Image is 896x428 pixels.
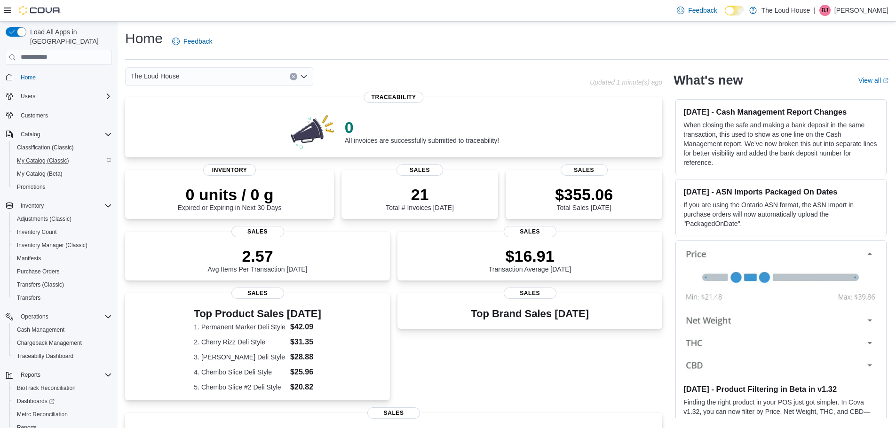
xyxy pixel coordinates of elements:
[194,337,286,347] dt: 2. Cherry Rizz Deli Style
[194,367,286,377] dt: 4. Chembo Slice Deli Style
[814,5,816,16] p: |
[13,213,75,225] a: Adjustments (Classic)
[858,77,888,84] a: View allExternal link
[26,27,112,46] span: Load All Apps in [GEOGRAPHIC_DATA]
[17,311,52,322] button: Operations
[17,384,76,392] span: BioTrack Reconciliation
[683,187,879,196] h3: [DATE] - ASN Imports Packaged On Dates
[9,350,116,363] button: Traceabilty Dashboard
[17,215,71,223] span: Adjustments (Classic)
[13,350,112,362] span: Traceabilty Dashboard
[13,253,45,264] a: Manifests
[203,164,256,176] span: Inventory
[2,109,116,122] button: Customers
[822,5,828,16] span: BJ
[9,265,116,278] button: Purchase Orders
[489,247,571,265] p: $16.91
[673,1,721,20] a: Feedback
[13,142,112,153] span: Classification (Classic)
[21,131,40,138] span: Catalog
[21,313,48,320] span: Operations
[9,291,116,304] button: Transfers
[386,185,453,204] p: 21
[555,185,613,204] p: $355.06
[9,278,116,291] button: Transfers (Classic)
[300,73,308,80] button: Open list of options
[688,6,717,15] span: Feedback
[9,154,116,167] button: My Catalog (Classic)
[17,129,112,140] span: Catalog
[9,226,116,239] button: Inventory Count
[386,185,453,211] div: Total # Invoices [DATE]
[2,128,116,141] button: Catalog
[13,324,68,335] a: Cash Management
[9,239,116,252] button: Inventory Manager (Classic)
[17,411,68,418] span: Metrc Reconciliation
[13,279,112,290] span: Transfers (Classic)
[290,366,321,378] dd: $25.96
[168,32,216,51] a: Feedback
[17,170,63,178] span: My Catalog (Beta)
[13,155,73,166] a: My Catalog (Classic)
[17,72,40,83] a: Home
[208,247,308,273] div: Avg Items Per Transaction [DATE]
[2,90,116,103] button: Users
[9,395,116,408] a: Dashboards
[178,185,282,204] p: 0 units / 0 g
[194,352,286,362] dt: 3. [PERSON_NAME] Deli Style
[590,78,662,86] p: Updated 1 minute(s) ago
[17,144,74,151] span: Classification (Classic)
[21,74,36,81] span: Home
[761,5,810,16] p: The Loud House
[17,71,112,83] span: Home
[17,157,69,164] span: My Catalog (Classic)
[13,292,112,303] span: Transfers
[17,326,64,334] span: Cash Management
[13,213,112,225] span: Adjustments (Classic)
[504,226,556,237] span: Sales
[17,228,57,236] span: Inventory Count
[9,167,116,180] button: My Catalog (Beta)
[21,202,44,210] span: Inventory
[2,310,116,323] button: Operations
[9,212,116,226] button: Adjustments (Classic)
[17,200,112,211] span: Inventory
[17,110,52,121] a: Customers
[13,382,112,394] span: BioTrack Reconciliation
[13,240,91,251] a: Inventory Manager (Classic)
[9,252,116,265] button: Manifests
[194,382,286,392] dt: 5. Chembo Slice #2 Deli Style
[17,281,64,288] span: Transfers (Classic)
[2,199,116,212] button: Inventory
[125,29,163,48] h1: Home
[367,407,420,419] span: Sales
[290,336,321,348] dd: $31.35
[194,308,321,319] h3: Top Product Sales [DATE]
[231,288,284,299] span: Sales
[683,120,879,167] p: When closing the safe and making a bank deposit in the same transaction, this used to show as one...
[13,168,66,179] a: My Catalog (Beta)
[13,168,112,179] span: My Catalog (Beta)
[17,91,39,102] button: Users
[13,292,44,303] a: Transfers
[819,5,831,16] div: Brooke Jones
[674,73,743,88] h2: What's new
[290,73,297,80] button: Clear input
[2,368,116,381] button: Reports
[13,382,79,394] a: BioTrack Reconciliation
[396,164,444,176] span: Sales
[183,37,212,46] span: Feedback
[13,181,49,193] a: Promotions
[683,200,879,228] p: If you are using the Ontario ASN format, the ASN Import in purchase orders will now automatically...
[489,247,571,273] div: Transaction Average [DATE]
[2,70,116,84] button: Home
[13,266,63,277] a: Purchase Orders
[9,408,116,421] button: Metrc Reconciliation
[19,6,61,15] img: Cova
[345,118,499,137] p: 0
[9,180,116,194] button: Promotions
[504,288,556,299] span: Sales
[17,339,82,347] span: Chargeback Management
[21,112,48,119] span: Customers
